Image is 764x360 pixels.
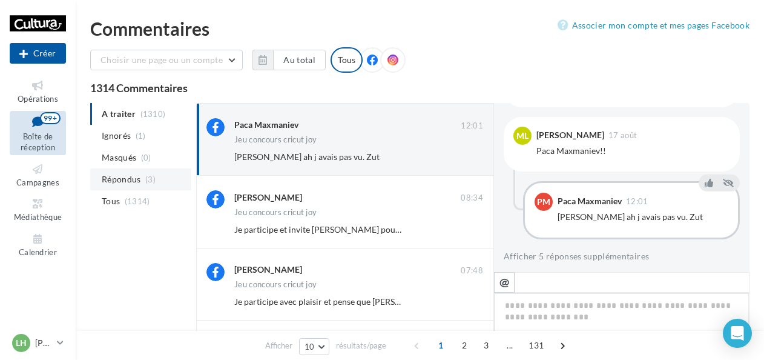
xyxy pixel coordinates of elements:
[516,130,529,142] span: ML
[102,195,120,207] span: Tous
[10,230,66,259] a: Calendrier
[234,152,380,162] span: [PERSON_NAME] ah j avais pas vu. Zut
[461,121,483,132] span: 12:01
[19,247,57,257] span: Calendrier
[299,338,330,355] button: 10
[536,131,604,139] div: [PERSON_NAME]
[234,192,302,204] div: [PERSON_NAME]
[524,336,548,355] span: 131
[10,43,66,64] div: Nouvelle campagne
[40,112,61,124] div: 99+
[504,249,649,264] button: Afficher 5 réponses supplémentaires
[10,111,66,155] a: Boîte de réception99+
[500,336,519,355] span: ...
[145,175,156,184] span: (3)
[558,211,728,223] div: [PERSON_NAME] ah j avais pas vu. Zut
[331,47,363,73] div: Tous
[234,264,302,276] div: [PERSON_NAME]
[18,94,58,104] span: Opérations
[536,145,730,157] div: Paca Maxmaniev!!
[10,76,66,106] a: Opérations
[234,296,589,307] span: Je participe avec plaisir et pense que [PERSON_NAME] aimerait avoir mes futures créations 😊
[102,173,141,185] span: Répondus
[234,281,317,288] div: Jeu concours cricut joy
[558,18,749,33] a: Associer mon compte et mes pages Facebook
[10,332,66,355] a: LH [PERSON_NAME]
[494,272,515,293] button: @
[558,197,622,205] div: Paca Maxmaniev
[90,50,243,70] button: Choisir une page ou un compte
[35,337,52,349] p: [PERSON_NAME]
[626,198,648,205] span: 12:01
[102,130,131,142] span: Ignorés
[125,196,150,206] span: (1314)
[252,50,326,70] button: Au total
[21,132,55,153] span: Boîte de réception
[273,50,326,70] button: Au total
[265,340,292,352] span: Afficher
[723,319,752,348] div: Open Intercom Messenger
[10,43,66,64] button: Créer
[16,178,59,187] span: Campagnes
[10,195,66,224] a: Médiathèque
[234,224,577,235] span: Je participe et invite [PERSON_NAME] pour que l’on puisse s’amuser à créer entre sœurs 👯‍♀️
[499,276,510,287] i: @
[305,342,315,352] span: 10
[14,212,62,222] span: Médiathèque
[90,19,749,38] div: Commentaires
[234,136,317,144] div: Jeu concours cricut joy
[608,132,637,139] span: 17 août
[537,196,550,208] span: PM
[461,193,483,204] span: 08:34
[234,208,317,216] div: Jeu concours cricut joy
[336,340,386,352] span: résultats/page
[102,152,136,164] span: Masqués
[431,336,450,355] span: 1
[455,336,474,355] span: 2
[461,265,483,276] span: 07:48
[16,337,27,349] span: LH
[100,55,223,65] span: Choisir une page ou un compte
[136,131,146,141] span: (1)
[234,119,298,131] div: Paca Maxmaniev
[141,153,151,162] span: (0)
[10,160,66,190] a: Campagnes
[476,336,496,355] span: 3
[90,82,749,93] div: 1314 Commentaires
